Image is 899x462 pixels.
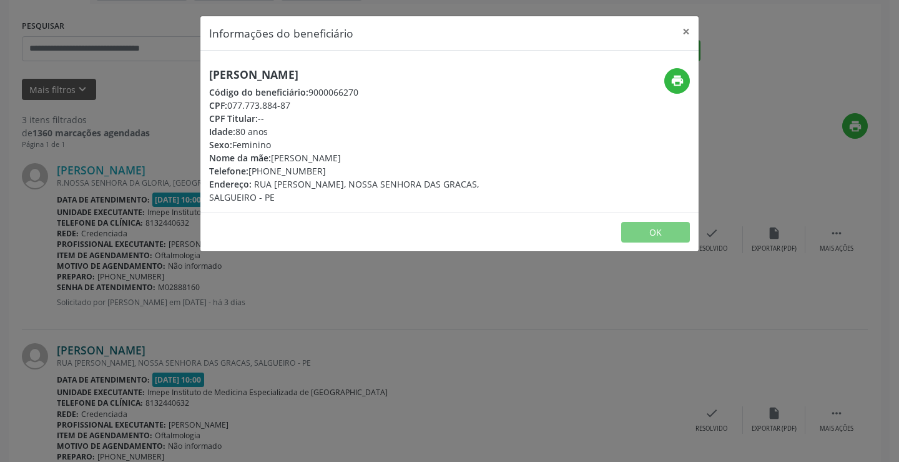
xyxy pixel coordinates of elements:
div: Feminino [209,138,524,151]
div: [PHONE_NUMBER] [209,164,524,178]
button: OK [621,222,690,243]
h5: Informações do beneficiário [209,25,353,41]
span: Endereço: [209,178,252,190]
i: print [671,74,684,88]
span: Código do beneficiário: [209,86,308,98]
div: [PERSON_NAME] [209,151,524,164]
span: CPF Titular: [209,113,258,124]
span: Sexo: [209,139,232,151]
div: 9000066270 [209,86,524,99]
span: Idade: [209,126,235,138]
span: CPF: [209,99,227,111]
div: -- [209,112,524,125]
button: Close [674,16,699,47]
div: 80 anos [209,125,524,138]
button: print [664,68,690,94]
h5: [PERSON_NAME] [209,68,524,81]
div: 077.773.884-87 [209,99,524,112]
span: Telefone: [209,165,248,177]
span: RUA [PERSON_NAME], NOSSA SENHORA DAS GRACAS, SALGUEIRO - PE [209,178,479,203]
span: Nome da mãe: [209,152,271,164]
